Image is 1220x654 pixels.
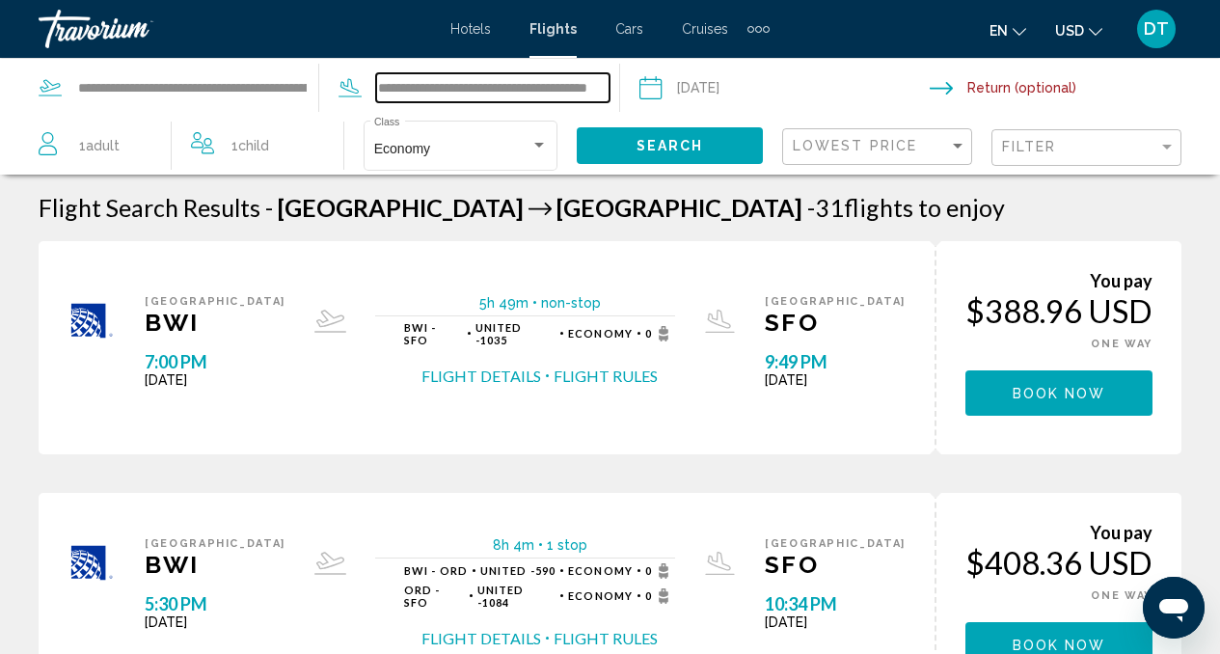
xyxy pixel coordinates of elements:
button: User Menu [1131,9,1181,49]
span: 8h 4m [493,537,534,553]
span: Filter [1002,139,1057,154]
span: 9:49 PM [765,351,906,372]
span: 0 [645,588,675,604]
mat-select: Sort by [793,139,966,155]
span: 1084 [477,584,556,609]
span: DT [1144,19,1169,39]
span: 590 [480,564,556,577]
button: Flight Rules [554,366,658,387]
iframe: Button to launch messaging window [1143,577,1205,639]
span: 7:00 PM [145,351,285,372]
span: Search [637,139,704,154]
a: Flights [529,21,577,37]
span: 0 [645,326,675,341]
span: United - [475,321,523,346]
span: Book now [1013,639,1106,654]
span: 1 [79,132,120,159]
button: Extra navigation items [747,14,770,44]
span: SFO [765,550,906,579]
div: You pay [965,270,1152,291]
span: flights to enjoy [844,193,1005,222]
span: BWI - SFO [404,321,463,346]
span: Economy [374,141,430,156]
button: Filter [991,128,1181,168]
span: [DATE] [765,614,906,630]
span: Child [238,138,269,153]
span: Lowest Price [793,138,917,153]
span: 31 [807,193,844,222]
button: Change currency [1055,16,1102,44]
span: [DATE] [145,372,285,388]
span: ONE WAY [1091,589,1152,602]
span: Economy [568,564,633,577]
span: Book now [1013,386,1106,401]
span: 10:34 PM [765,593,906,614]
a: Hotels [450,21,491,37]
div: You pay [965,522,1152,543]
span: 1 [231,132,269,159]
span: Economy [568,327,633,340]
button: Return date [930,59,1220,117]
span: Economy [568,589,633,602]
div: $388.96 USD [965,291,1152,330]
button: Flight Details [421,628,541,649]
span: [GEOGRAPHIC_DATA] [145,295,285,308]
button: Flight Details [421,366,541,387]
span: - [807,193,815,222]
button: Book now [965,370,1152,416]
span: BWI [145,308,285,337]
span: United - [480,564,535,577]
span: 0 [645,563,675,579]
span: 1035 [475,321,556,346]
span: Adult [86,138,120,153]
span: 1 stop [547,537,587,553]
span: SFO [765,308,906,337]
span: USD [1055,23,1084,39]
span: [DATE] [765,372,906,388]
button: Search [577,127,763,163]
span: BWI [145,550,285,579]
span: ORD - SFO [404,584,465,609]
button: Travelers: 1 adult, 1 child [19,117,343,175]
a: Cars [615,21,643,37]
span: non-stop [541,295,601,311]
a: Travorium [39,10,431,48]
span: BWI - ORD [404,564,468,577]
span: [GEOGRAPHIC_DATA] [145,537,285,550]
button: Change language [990,16,1026,44]
span: - [265,193,273,222]
span: [GEOGRAPHIC_DATA] [556,193,802,222]
a: Cruises [682,21,728,37]
span: United - [477,584,525,609]
a: Book now [965,632,1152,653]
span: [GEOGRAPHIC_DATA] [278,193,524,222]
a: Book now [965,380,1152,401]
h1: Flight Search Results [39,193,260,222]
span: 5h 49m [479,295,529,311]
span: [DATE] [145,614,285,630]
div: $408.36 USD [965,543,1152,582]
span: [GEOGRAPHIC_DATA] [765,537,906,550]
span: ONE WAY [1091,338,1152,350]
span: [GEOGRAPHIC_DATA] [765,295,906,308]
span: en [990,23,1008,39]
button: Flight Rules [554,628,658,649]
span: 5:30 PM [145,593,285,614]
button: Depart date: Sep 15, 2025 [639,59,930,117]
